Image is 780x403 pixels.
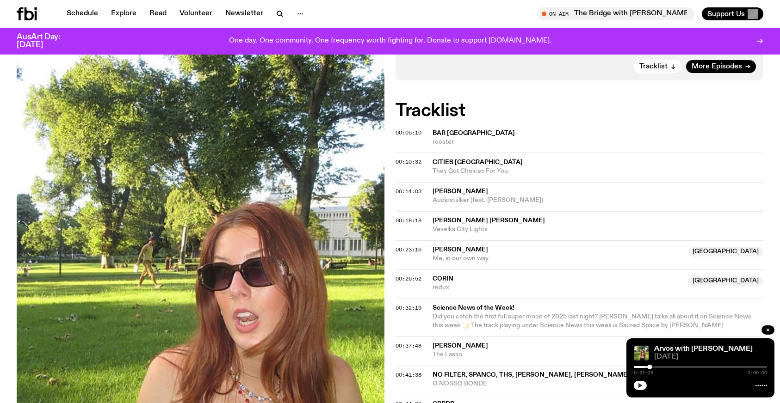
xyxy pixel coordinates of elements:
span: redux [433,283,682,292]
a: Read [144,7,172,20]
span: Cities [GEOGRAPHIC_DATA] [433,159,523,165]
span: Tracklist [639,63,668,70]
span: 00:18:18 [396,217,421,224]
button: 00:37:48 [396,343,421,348]
a: Explore [105,7,142,20]
span: [GEOGRAPHIC_DATA] [688,247,763,256]
span: rooster [433,138,763,147]
button: Tracklist [634,60,681,73]
p: One day. One community. One frequency worth fighting for. Donate to support [DOMAIN_NAME]. [229,37,551,45]
button: 00:23:16 [396,247,421,252]
button: 00:26:52 [396,276,421,281]
span: Support Us [707,10,745,18]
span: No Filter, SPANCO, THS, [PERSON_NAME], [PERSON_NAME] & [PERSON_NAME] [433,372,693,378]
a: More Episodes [686,60,756,73]
button: 00:18:18 [396,218,421,223]
span: [PERSON_NAME] [433,246,488,253]
span: Veselka City Lights [433,225,763,234]
a: Newsletter [220,7,269,20]
span: Me, in our own way [433,254,682,263]
span: bar [GEOGRAPHIC_DATA] [433,130,515,136]
span: 00:41:38 [396,371,421,379]
a: Volunteer [174,7,218,20]
button: 00:10:32 [396,159,421,165]
span: [GEOGRAPHIC_DATA] [688,276,763,286]
img: Lizzie Bowles is sitting in a bright green field of grass, with dark sunglasses and a black top. ... [634,346,649,360]
span: More Episodes [692,63,742,70]
h3: AusArt Day: [DATE] [17,33,76,49]
span: [PERSON_NAME] [PERSON_NAME] [433,217,545,224]
span: 00:37:48 [396,342,421,349]
span: They Got Choices For You [433,167,763,176]
h2: Tracklist [396,103,763,119]
span: Did you catch the first full super moon of 2025 last night? [PERSON_NAME] talks all about it on S... [433,313,751,329]
span: 0:21:35 [634,371,653,375]
button: 00:14:03 [396,189,421,194]
span: [PERSON_NAME] [433,188,488,195]
button: 00:32:19 [396,305,421,311]
span: 00:26:52 [396,275,421,282]
span: 3:00:00 [748,371,767,375]
span: 00:05:10 [396,129,421,136]
a: Arvos with [PERSON_NAME] [654,345,753,353]
span: Audiostalker (feat. [PERSON_NAME]) [433,196,763,205]
button: On AirThe Bridge with [PERSON_NAME] [537,7,694,20]
span: CORIN [433,275,453,282]
span: The Lasso [433,350,682,359]
span: 00:14:03 [396,188,421,195]
span: [PERSON_NAME] [433,342,488,349]
span: O NOSSO BONDE [433,379,763,388]
span: 00:10:32 [396,158,421,165]
button: Support Us [702,7,763,20]
button: 00:41:38 [396,372,421,378]
span: Science News of the Week! [433,304,758,312]
span: 00:23:16 [396,246,421,253]
button: 00:05:10 [396,130,421,135]
span: 00:32:19 [396,304,421,311]
a: Schedule [61,7,104,20]
span: [DATE] [654,354,767,360]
